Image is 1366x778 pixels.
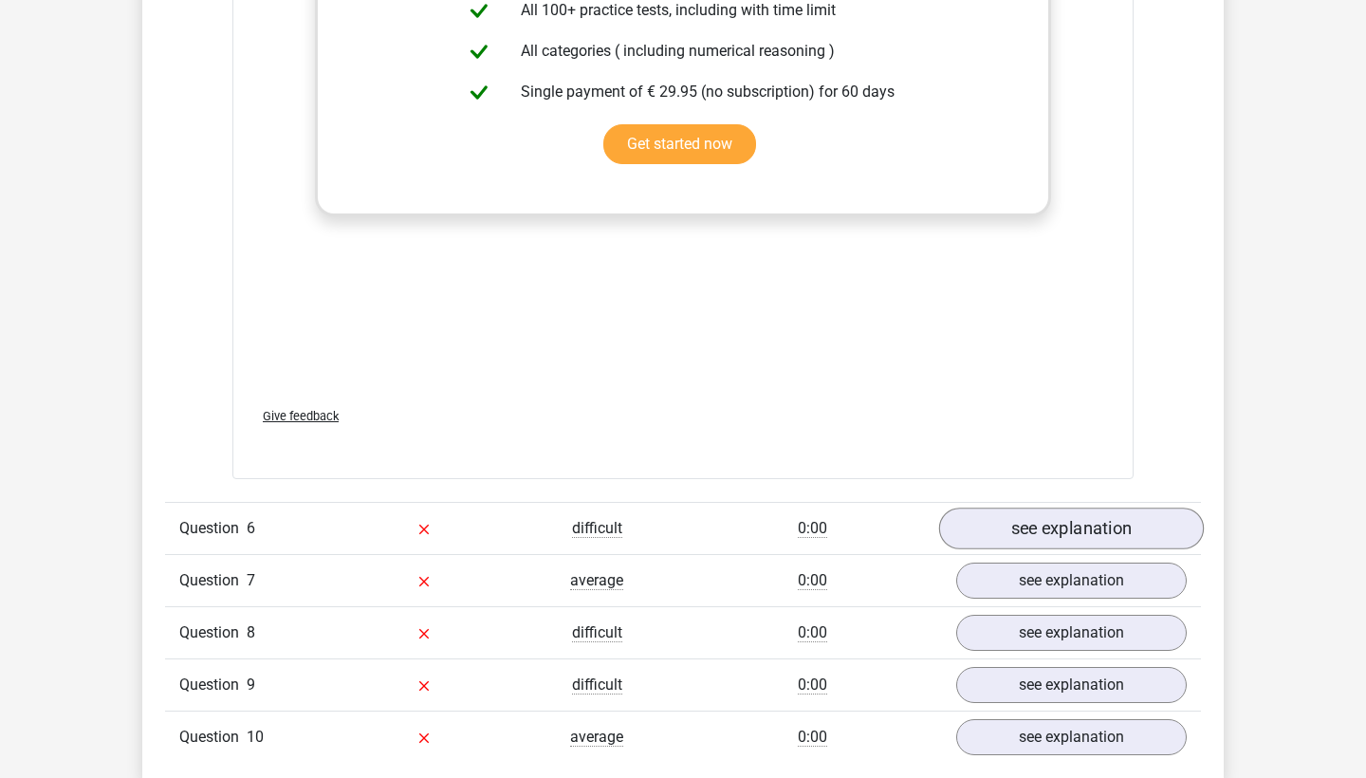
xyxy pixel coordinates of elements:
[247,728,264,746] span: 10
[603,124,756,164] a: Get started now
[247,623,255,641] span: 8
[956,667,1187,703] a: see explanation
[247,519,255,537] span: 6
[247,571,255,589] span: 7
[570,571,623,590] span: average
[956,615,1187,651] a: see explanation
[572,519,622,538] span: difficult
[956,563,1187,599] a: see explanation
[939,508,1204,549] a: see explanation
[798,623,827,642] span: 0:00
[179,569,247,592] span: Question
[956,719,1187,755] a: see explanation
[179,621,247,644] span: Question
[263,409,339,423] span: Give feedback
[572,676,622,695] span: difficult
[179,726,247,749] span: Question
[570,728,623,747] span: average
[179,674,247,696] span: Question
[572,623,622,642] span: difficult
[798,728,827,747] span: 0:00
[798,571,827,590] span: 0:00
[179,517,247,540] span: Question
[798,519,827,538] span: 0:00
[798,676,827,695] span: 0:00
[247,676,255,694] span: 9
